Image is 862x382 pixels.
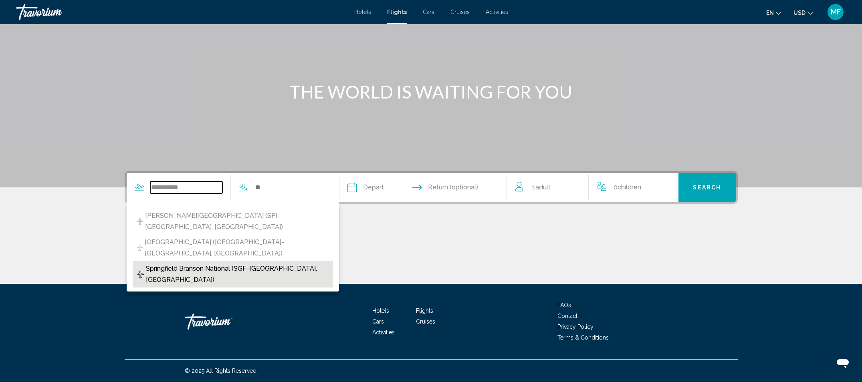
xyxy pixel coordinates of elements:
a: Terms & Conditions [557,334,609,341]
span: 0 [614,182,641,193]
span: Springfield Branson National (SGF-[GEOGRAPHIC_DATA], [GEOGRAPHIC_DATA]) [146,263,329,285]
span: Children [618,183,641,191]
span: © 2025 All Rights Reserved. [185,368,258,374]
button: Change language [766,7,781,18]
span: [PERSON_NAME][GEOGRAPHIC_DATA] (SPI-[GEOGRAPHIC_DATA], [GEOGRAPHIC_DATA]) [145,210,329,233]
span: en [766,10,774,16]
a: Cars [423,9,434,15]
span: Adult [535,183,551,191]
a: Cars [372,318,384,325]
a: Flights [387,9,407,15]
div: Search widget [127,173,736,202]
button: [PERSON_NAME][GEOGRAPHIC_DATA] (SPI-[GEOGRAPHIC_DATA], [GEOGRAPHIC_DATA]) [133,208,333,235]
button: User Menu [825,4,846,20]
span: USD [793,10,805,16]
a: Hotels [354,9,371,15]
button: Return date [412,173,478,202]
button: Springfield Branson National (SGF-[GEOGRAPHIC_DATA], [GEOGRAPHIC_DATA]) [133,261,333,288]
button: Change currency [793,7,813,18]
a: Activities [372,329,395,336]
span: [GEOGRAPHIC_DATA] ([GEOGRAPHIC_DATA]-[GEOGRAPHIC_DATA], [GEOGRAPHIC_DATA]) [145,237,329,259]
button: Depart date [347,173,384,202]
a: Travorium [16,4,346,20]
a: Activities [486,9,508,15]
span: Search [693,185,721,191]
h1: THE WORLD IS WAITING FOR YOU [281,81,581,102]
span: Return (optional) [428,182,478,193]
span: MF [831,8,841,16]
a: Privacy Policy [557,324,594,330]
a: Travorium [185,310,265,334]
iframe: Button to launch messaging window [830,350,856,376]
a: Cruises [416,318,435,325]
span: 1 [532,182,551,193]
a: Hotels [372,308,389,314]
a: FAQs [557,302,571,308]
button: Travelers: 1 adult, 0 children [507,173,679,202]
a: Flights [416,308,433,314]
a: Contact [557,313,577,319]
button: Search [678,173,736,202]
button: [GEOGRAPHIC_DATA] ([GEOGRAPHIC_DATA]-[GEOGRAPHIC_DATA], [GEOGRAPHIC_DATA]) [133,235,333,261]
a: Cruises [450,9,470,15]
